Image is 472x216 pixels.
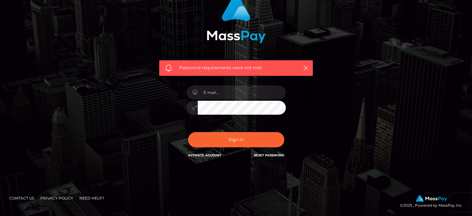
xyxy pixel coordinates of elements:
img: MassPay [416,195,447,202]
a: Privacy Policy [38,193,76,203]
a: Contact Us [7,193,37,203]
button: Sign in [188,132,284,147]
a: Reset Password [254,153,284,157]
input: E-mail... [198,85,286,99]
div: © 2025 , Powered by MassPay Inc. [400,195,467,209]
a: Need Help? [77,193,107,203]
a: Activate Account [188,153,221,157]
span: Password requirements were not met. [179,65,293,71]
